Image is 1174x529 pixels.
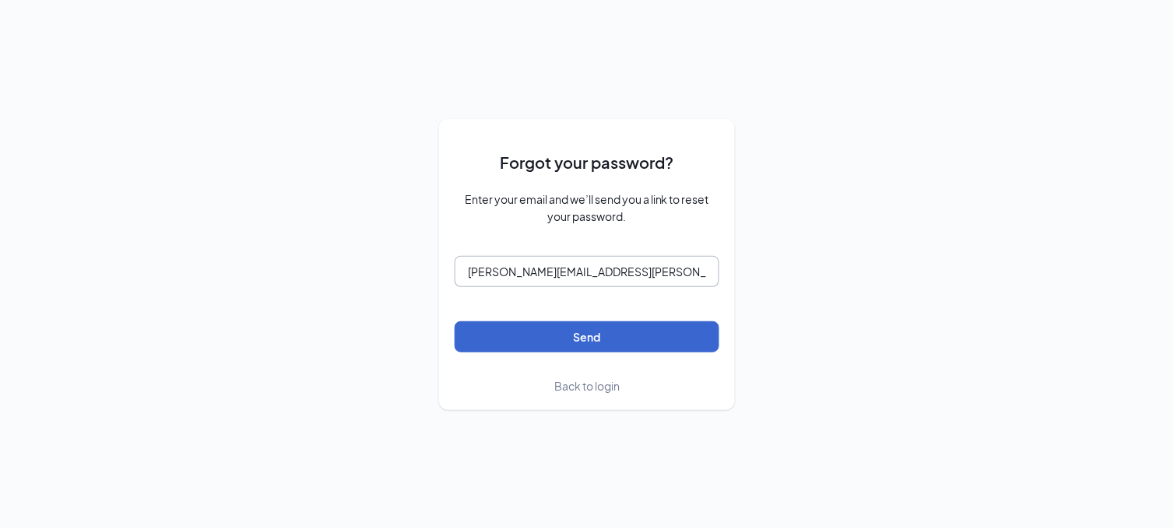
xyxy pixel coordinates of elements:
span: Forgot your password? [501,150,674,174]
a: Back to login [554,377,620,394]
span: Enter your email and we’ll send you a link to reset your password. [455,191,719,225]
span: Back to login [554,379,620,393]
input: Email [455,256,719,287]
button: Send [455,321,719,352]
